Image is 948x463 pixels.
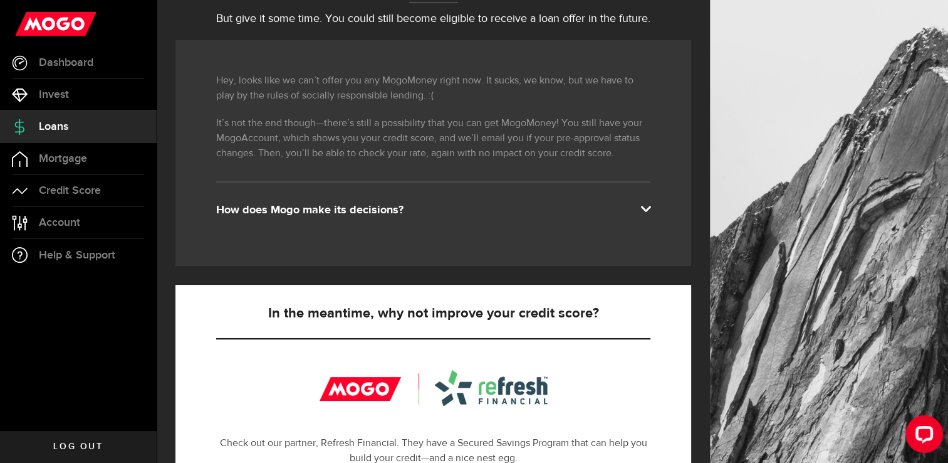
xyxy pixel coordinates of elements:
span: Dashboard [39,57,93,68]
span: Help & Support [39,250,115,261]
iframe: LiveChat chat widget [895,410,948,463]
span: Invest [39,89,69,100]
p: Hey, looks like we can’t offer you any MogoMoney right now. It sucks, we know, but we have to pla... [216,73,650,104]
div: How does Mogo make its decisions? [216,203,650,218]
span: Account [39,217,80,228]
p: But give it some time. You could still become eligible to receive a loan offer in the future. [175,11,691,28]
span: Loans [39,121,68,132]
p: It’s not the end though—there’s still a possibility that you can get MogoMoney! You still have yo... [216,116,650,161]
span: Log out [53,442,103,451]
h5: In the meantime, why not improve your credit score? [216,306,650,321]
span: Credit Score [39,185,101,196]
span: Mortgage [39,153,87,164]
